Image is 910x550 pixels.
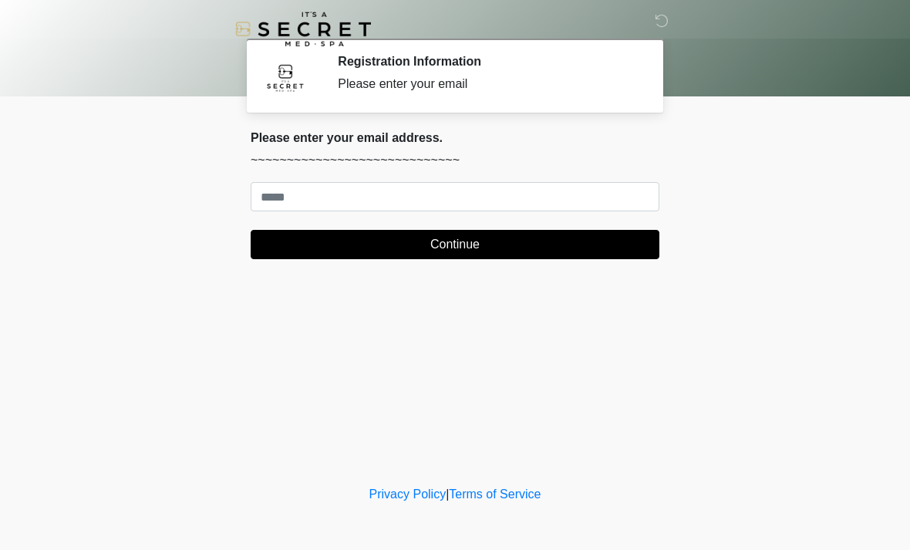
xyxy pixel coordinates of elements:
h2: Registration Information [338,54,636,69]
img: It's A Secret Med Spa Logo [235,12,371,46]
a: Terms of Service [449,488,541,501]
h2: Please enter your email address. [251,130,659,145]
a: Privacy Policy [369,488,447,501]
img: Agent Avatar [262,54,308,100]
a: | [446,488,449,501]
div: Please enter your email [338,75,636,93]
p: ~~~~~~~~~~~~~~~~~~~~~~~~~~~~~ [251,151,659,170]
button: Continue [251,230,659,259]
